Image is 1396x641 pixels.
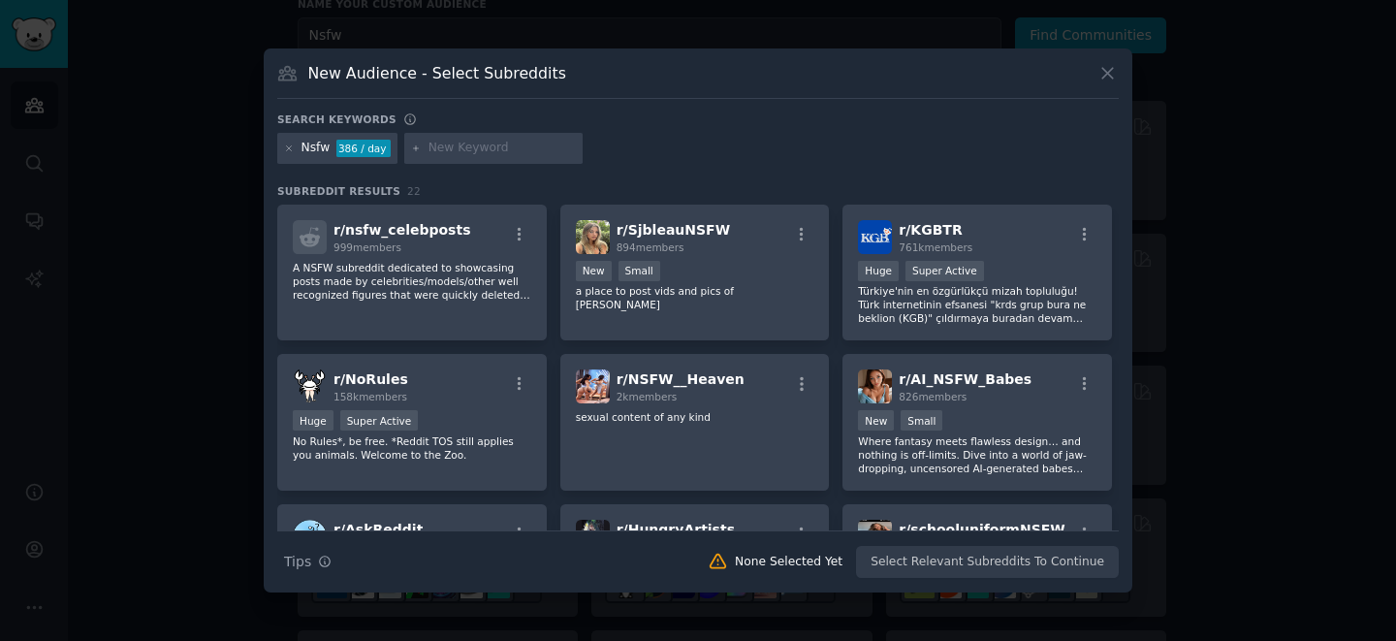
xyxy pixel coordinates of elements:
span: Tips [284,552,311,572]
div: Small [619,261,660,281]
img: SjbleauNSFW [576,220,610,254]
img: HungryArtists [576,520,610,554]
div: New [576,261,612,281]
span: r/ HungryArtists [617,522,735,537]
img: AI_NSFW_Babes [858,369,892,403]
p: No Rules*, be free. *Reddit TOS still applies you animals. Welcome to the Zoo. [293,434,531,462]
div: New [858,410,894,431]
img: schooluniformNSFW_ [858,520,892,554]
span: r/ NoRules [333,371,408,387]
span: 22 [407,185,421,197]
span: r/ SjbleauNSFW [617,222,730,238]
span: 158k members [333,391,407,402]
p: Where fantasy meets flawless design… and nothing is off-limits. Dive into a world of jaw-dropping... [858,434,1096,475]
span: r/ KGBTR [899,222,962,238]
span: 2k members [617,391,678,402]
span: 894 members [617,241,684,253]
div: Super Active [905,261,984,281]
div: Huge [293,410,333,431]
div: Huge [858,261,899,281]
div: Small [901,410,942,431]
span: 826 members [899,391,967,402]
h3: Search keywords [277,112,397,126]
span: r/ nsfw_celebposts [333,222,470,238]
span: Subreddit Results [277,184,400,198]
div: None Selected Yet [735,554,842,571]
span: r/ AI_NSFW_Babes [899,371,1031,387]
img: NSFW__Heaven [576,369,610,403]
span: r/ schooluniformNSFW_ [899,522,1071,537]
div: Nsfw [301,140,331,157]
div: Super Active [340,410,419,431]
span: 999 members [333,241,401,253]
h3: New Audience - Select Subreddits [308,63,566,83]
div: 386 / day [336,140,391,157]
p: sexual content of any kind [576,410,814,424]
input: New Keyword [428,140,576,157]
span: r/ AskReddit [333,522,423,537]
button: Tips [277,545,338,579]
img: KGBTR [858,220,892,254]
img: NoRules [293,369,327,403]
span: 761k members [899,241,972,253]
span: r/ NSFW__Heaven [617,371,745,387]
img: AskReddit [293,520,327,554]
p: A NSFW subreddit dedicated to showcasing posts made by celebrities/models/other well recognized f... [293,261,531,302]
p: Türkiye'nin en özgürlükçü mizah topluluğu! Türk internetinin efsanesi "krds grup bura ne beklion ... [858,284,1096,325]
p: a place to post vids and pics of [PERSON_NAME] [576,284,814,311]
